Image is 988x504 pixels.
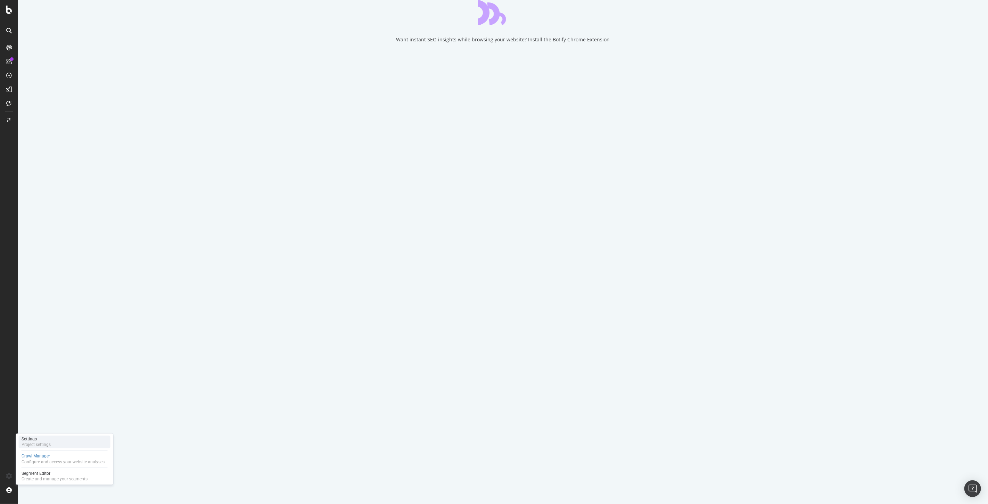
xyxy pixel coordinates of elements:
a: SettingsProject settings [19,436,110,448]
div: Create and manage your segments [22,476,88,482]
div: Want instant SEO insights while browsing your website? Install the Botify Chrome Extension [396,36,610,43]
div: Segment Editor [22,471,88,476]
div: Open Intercom Messenger [964,480,981,497]
a: Segment EditorCreate and manage your segments [19,470,110,482]
div: Configure and access your website analyses [22,459,105,465]
div: Crawl Manager [22,453,105,459]
div: Project settings [22,442,51,447]
a: Crawl ManagerConfigure and access your website analyses [19,453,110,465]
div: Settings [22,436,51,442]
